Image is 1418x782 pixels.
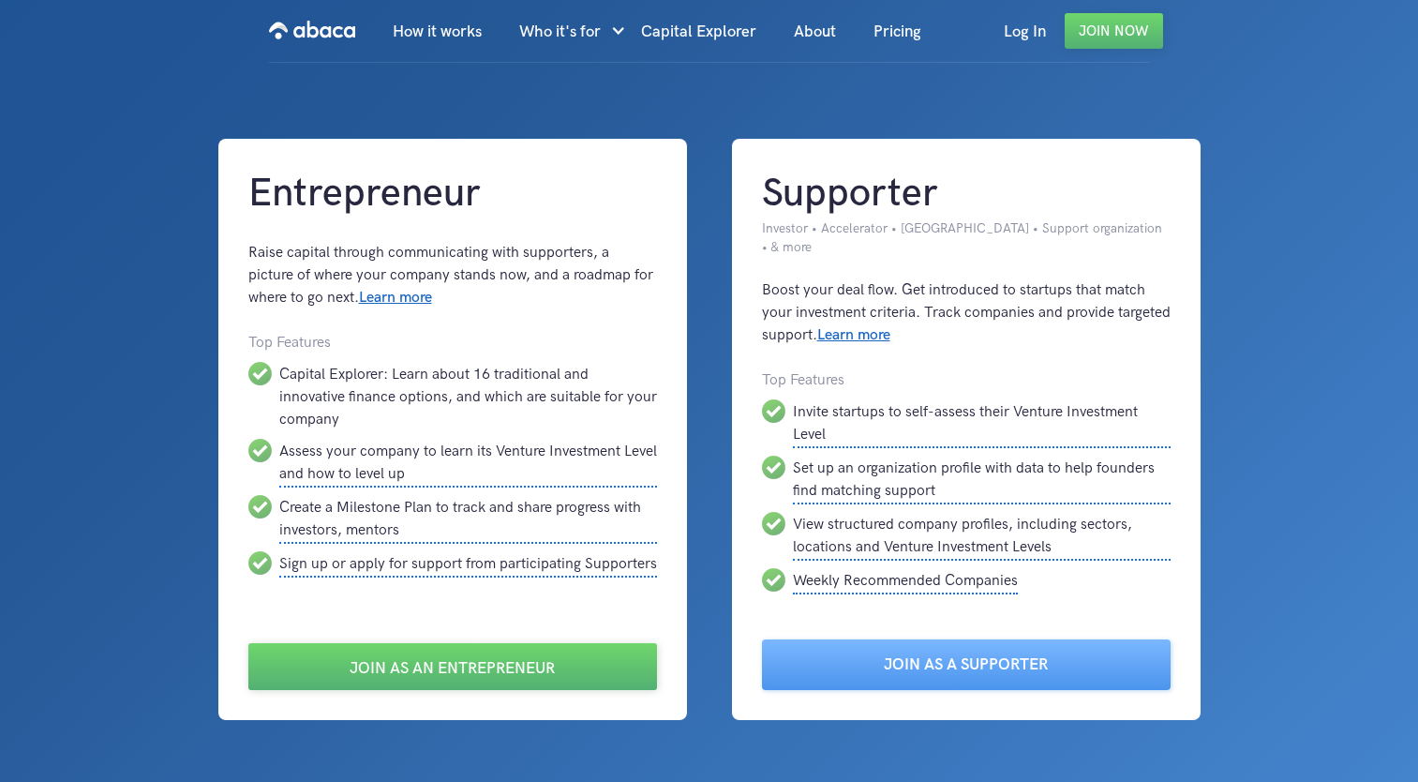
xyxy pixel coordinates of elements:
div: Investor • Accelerator • [GEOGRAPHIC_DATA] • Support organization • & more [762,219,1171,257]
div: Assess your company to learn its Venture Investment Level and how to level up [279,439,657,488]
div: Create a Milestone Plan to track and share progress with investors, mentors [279,495,657,544]
div: Top Features [248,332,657,354]
div: Capital Explorer: Learn about 16 traditional and innovative finance options, and which are suitab... [279,362,657,431]
div: Top Features [762,369,1171,392]
div: Boost your deal flow. Get introduced to startups that match your investment criteria. Track compa... [762,279,1171,347]
div: Invite startups to self-assess their Venture Investment Level [793,399,1171,448]
div: Weekly Recommended Companies [793,568,1018,594]
a: Join Now [1065,13,1163,49]
a: Learn more [359,289,432,307]
h1: Entrepreneur [248,169,657,219]
div: Raise capital through communicating with supporters, a picture of where your company stands now, ... [248,242,657,309]
div: View structured company profiles, including sectors, locations and Venture Investment Levels [793,512,1171,561]
a: Learn more [817,326,890,344]
div: Sign up or apply for support from participating Supporters [279,551,657,578]
img: Abaca logo [269,15,355,45]
a: Join as a Supporter [762,639,1171,690]
h1: Supporter [762,169,1171,219]
a: Join as an Entrepreneur [248,643,657,690]
div: Set up an organization profile with data to help founders find matching support [793,456,1171,504]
